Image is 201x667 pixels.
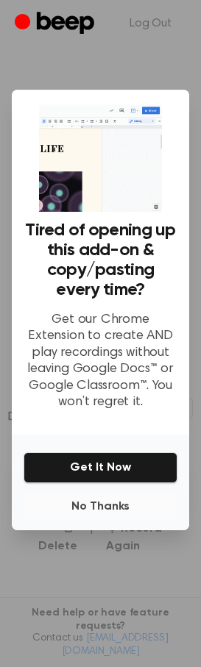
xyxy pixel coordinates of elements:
img: Beep extension in action [39,104,162,211]
button: Get It Now [24,452,177,483]
a: Beep [15,10,98,38]
h3: Tired of opening up this add-on & copy/pasting every time? [24,221,177,300]
button: No Thanks [24,492,177,521]
a: Log Out [115,6,186,41]
p: Get our Chrome Extension to create AND play recordings without leaving Google Docs™ or Google Cla... [24,312,177,411]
